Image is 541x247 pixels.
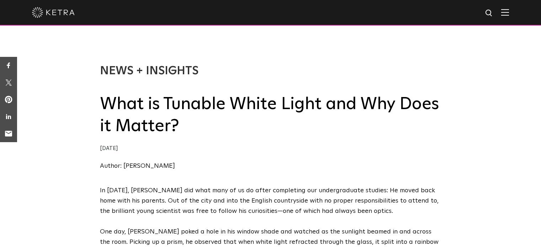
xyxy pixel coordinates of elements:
h2: What is Tunable White Light and Why Does it Matter? [100,93,441,138]
a: News + Insights [100,65,198,77]
a: Author: [PERSON_NAME] [100,163,175,169]
div: [DATE] [100,144,441,154]
img: Hamburger%20Nav.svg [501,9,509,16]
img: search icon [485,9,494,18]
p: In [DATE], [PERSON_NAME] did what many of us do after completing our undergraduate studies: He mo... [100,186,441,216]
img: ketra-logo-2019-white [32,7,75,18]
